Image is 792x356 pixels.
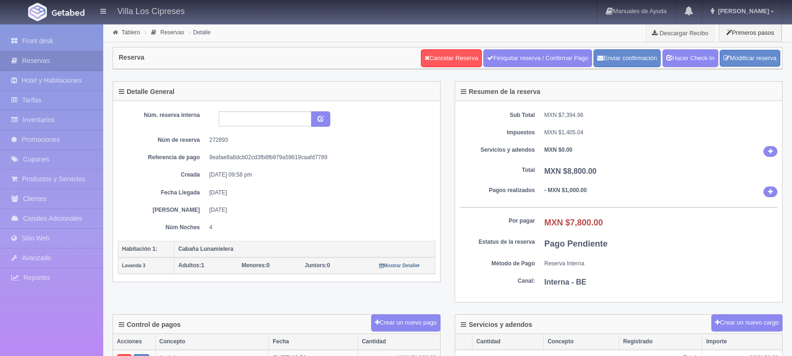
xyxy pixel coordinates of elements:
dt: Fecha Llegada [125,189,200,197]
dd: Reserva Interna [544,260,777,268]
dt: Servicios y adendos [460,146,535,154]
span: 1 [178,262,204,269]
span: 0 [242,262,270,269]
dt: [PERSON_NAME] [125,206,200,214]
b: Pago Pendiente [544,239,608,248]
dt: Total [460,166,535,174]
small: Lavanda 3 [122,263,145,268]
a: Reservas [160,29,184,36]
th: Cantidad [472,334,544,350]
th: Acciones [113,334,155,350]
dt: Núm de reserva [125,136,200,144]
span: [PERSON_NAME] [716,8,769,15]
h4: Resumen de la reserva [461,88,541,95]
button: Primeros pasos [719,23,782,42]
span: 0 [305,262,330,269]
dt: Sub Total [460,111,535,119]
img: Getabed [52,9,84,16]
strong: Menores: [242,262,267,269]
dt: Creada [125,171,200,179]
dt: Impuestos [460,129,535,137]
th: Concepto [544,334,619,350]
h4: Servicios y adendos [461,321,532,328]
li: Detalle [187,28,213,37]
dd: 9eafae8a8dcb02cd3fb8fb979a59619caafd7789 [209,154,428,162]
dt: Núm. reserva interna [125,111,200,119]
a: Tablero [122,29,140,36]
a: Hacer Check-In [663,49,718,67]
th: Importe [702,334,782,350]
th: Cantidad [358,334,440,350]
dt: Referencia de pago [125,154,200,162]
img: Getabed [28,3,47,21]
strong: Juniors: [305,262,327,269]
dt: Método de Pago [460,260,535,268]
dd: MXN $1,405.04 [544,129,777,137]
a: Mostrar Detalle [379,262,420,269]
small: Mostrar Detalle [379,263,420,268]
a: Modificar reserva [720,50,780,67]
a: Finiquitar reserva / Confirmar Pago [483,49,592,67]
dt: Estatus de la reserva [460,238,535,246]
b: Habitación 1: [122,246,157,252]
dd: [DATE] 09:58 pm [209,171,428,179]
dt: Núm Noches [125,224,200,232]
a: Cancelar Reserva [421,49,482,67]
dt: Pagos realizados [460,186,535,194]
strong: Adultos: [178,262,201,269]
dd: [DATE] [209,206,428,214]
th: Registrado [619,334,702,350]
a: Descargar Recibo [647,23,714,42]
button: Crear un nuevo cargo [711,314,783,332]
th: Concepto [155,334,269,350]
th: Cabaña Lunamielera [175,241,435,257]
dd: 4 [209,224,428,232]
b: Interna - BE [544,278,586,286]
dd: [DATE] [209,189,428,197]
dd: MXN $7,394.96 [544,111,777,119]
h4: Control de pagos [119,321,181,328]
b: MXN $8,800.00 [544,167,596,175]
h4: Reserva [119,54,145,61]
b: MXN $0.00 [544,147,572,153]
dt: Por pagar [460,217,535,225]
button: Crear un nuevo pago [371,314,441,332]
h4: Detalle General [119,88,175,95]
dt: Canal: [460,277,535,285]
button: Enviar confirmación [594,49,661,67]
b: MXN $7,800.00 [544,218,603,227]
dd: 272893 [209,136,428,144]
b: - MXN $1,000.00 [544,187,587,193]
th: Fecha [269,334,358,350]
h4: Villa Los Cipreses [117,5,185,16]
